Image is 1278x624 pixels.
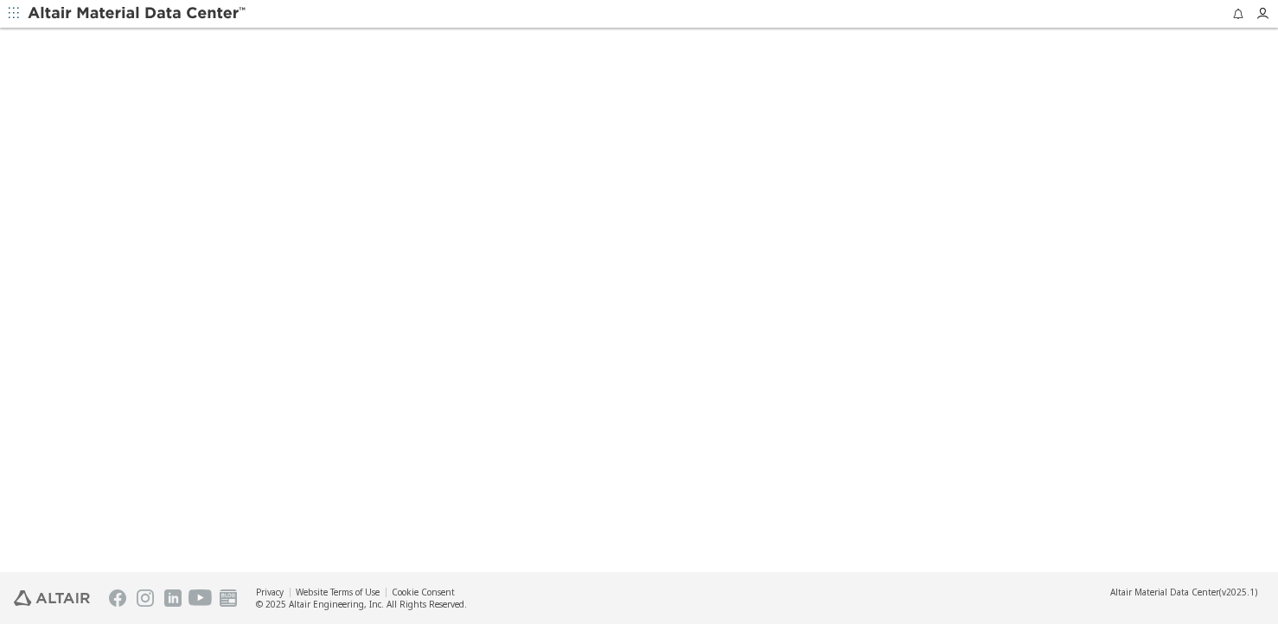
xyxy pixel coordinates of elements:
[28,5,248,22] img: Altair Material Data Center
[1110,586,1257,598] div: (v2025.1)
[256,598,467,610] div: © 2025 Altair Engineering, Inc. All Rights Reserved.
[392,586,455,598] a: Cookie Consent
[14,590,90,606] img: Altair Engineering
[256,586,284,598] a: Privacy
[296,586,380,598] a: Website Terms of Use
[1110,586,1219,598] span: Altair Material Data Center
